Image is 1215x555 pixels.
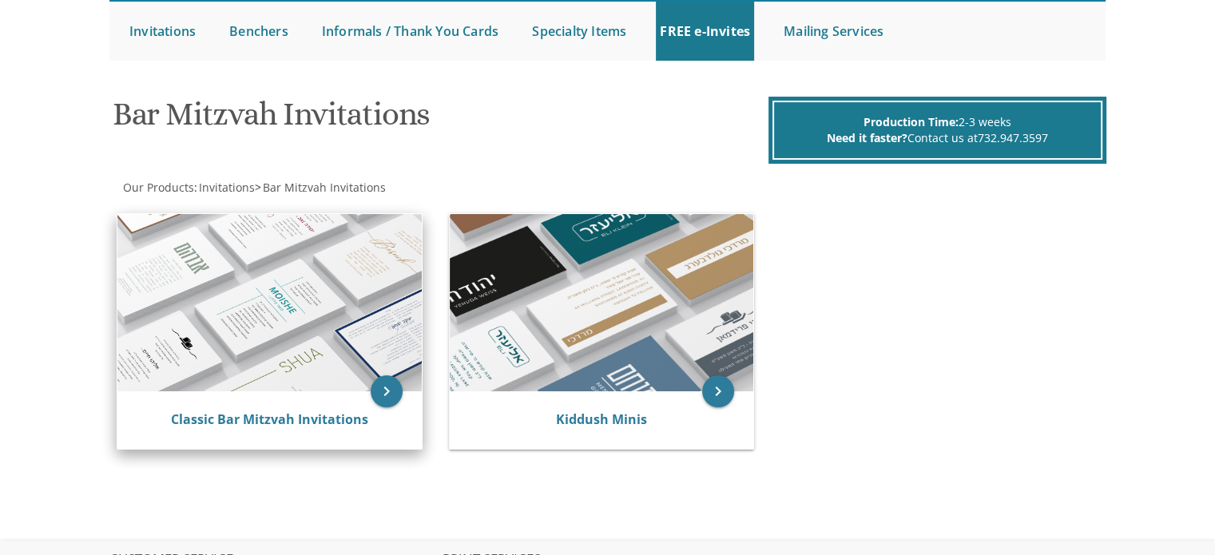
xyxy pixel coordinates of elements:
[121,180,194,195] a: Our Products
[978,130,1048,145] a: 732.947.3597
[450,214,754,391] img: Kiddush Minis
[197,180,255,195] a: Invitations
[528,2,630,61] a: Specialty Items
[125,2,200,61] a: Invitations
[117,214,422,391] img: Classic Bar Mitzvah Invitations
[780,2,887,61] a: Mailing Services
[702,375,734,407] a: keyboard_arrow_right
[225,2,292,61] a: Benchers
[171,410,368,428] a: Classic Bar Mitzvah Invitations
[109,180,608,196] div: :
[318,2,502,61] a: Informals / Thank You Cards
[199,180,255,195] span: Invitations
[113,97,764,144] h1: Bar Mitzvah Invitations
[255,180,386,195] span: >
[827,130,907,145] span: Need it faster?
[656,2,754,61] a: FREE e-Invites
[371,375,403,407] a: keyboard_arrow_right
[261,180,386,195] a: Bar Mitzvah Invitations
[556,410,647,428] a: Kiddush Minis
[772,101,1102,160] div: 2-3 weeks Contact us at
[263,180,386,195] span: Bar Mitzvah Invitations
[864,114,959,129] span: Production Time:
